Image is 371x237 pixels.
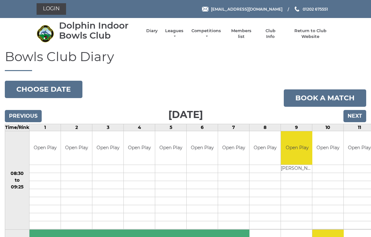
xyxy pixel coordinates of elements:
[59,21,140,41] div: Dolphin Indoor Bowls Club
[5,81,82,98] button: Choose date
[30,131,61,165] td: Open Play
[281,165,313,173] td: [PERSON_NAME]
[249,124,281,131] td: 8
[312,131,343,165] td: Open Play
[211,6,282,11] span: [EMAIL_ADDRESS][DOMAIN_NAME]
[146,28,158,34] a: Diary
[124,124,155,131] td: 4
[124,131,155,165] td: Open Play
[5,50,366,71] h1: Bowls Club Diary
[155,124,187,131] td: 5
[281,124,312,131] td: 9
[5,124,30,131] td: Time/Rink
[343,110,366,122] input: Next
[61,131,92,165] td: Open Play
[92,124,124,131] td: 3
[61,124,92,131] td: 2
[312,124,344,131] td: 10
[261,28,280,40] a: Club Info
[30,124,61,131] td: 1
[218,131,249,165] td: Open Play
[37,3,66,15] a: Login
[284,89,366,107] a: Book a match
[303,6,328,11] span: 01202 675551
[202,7,208,12] img: Email
[295,6,299,12] img: Phone us
[5,110,42,122] input: Previous
[228,28,255,40] a: Members list
[294,6,328,12] a: Phone us 01202 675551
[202,6,282,12] a: Email [EMAIL_ADDRESS][DOMAIN_NAME]
[155,131,186,165] td: Open Play
[191,28,222,40] a: Competitions
[92,131,123,165] td: Open Play
[187,131,218,165] td: Open Play
[286,28,334,40] a: Return to Club Website
[164,28,184,40] a: Leagues
[37,25,54,42] img: Dolphin Indoor Bowls Club
[249,131,281,165] td: Open Play
[218,124,249,131] td: 7
[187,124,218,131] td: 6
[281,131,313,165] td: Open Play
[5,131,30,230] td: 08:30 to 09:25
